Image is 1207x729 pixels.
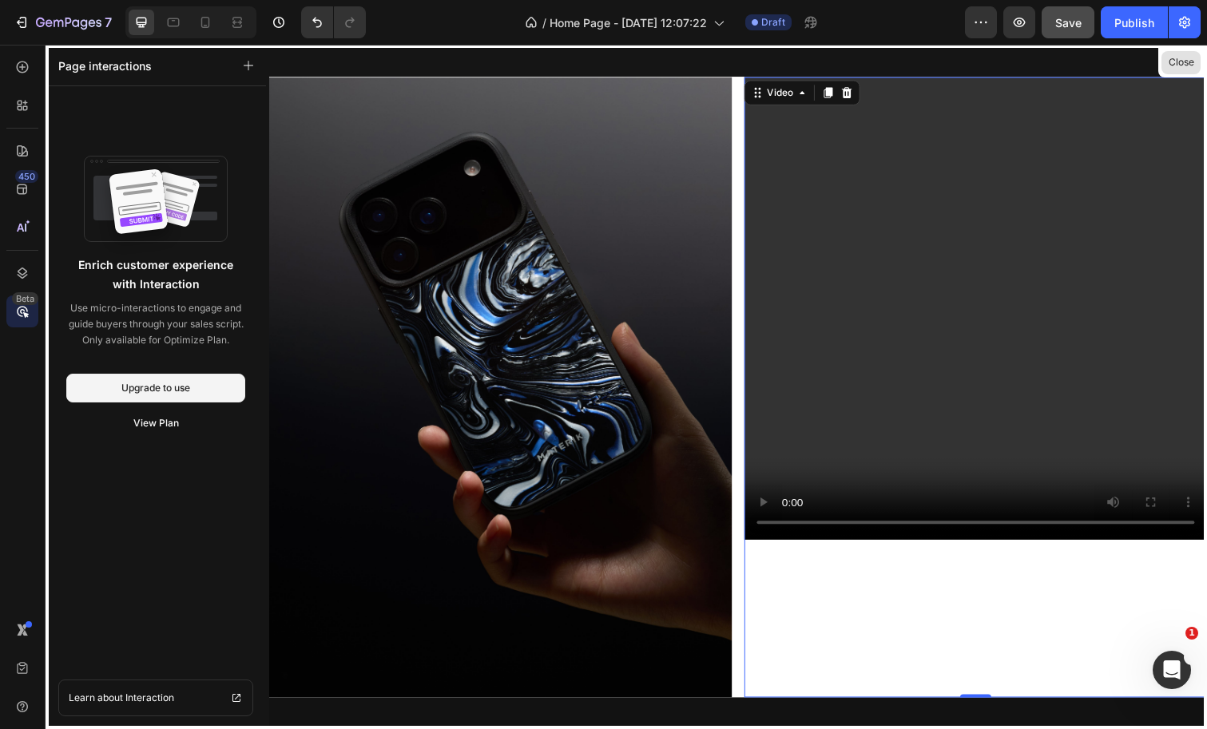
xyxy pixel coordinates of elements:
[12,292,38,305] div: Beta
[66,409,245,438] button: View Plan
[133,416,179,430] div: View Plan
[542,14,546,31] span: /
[66,300,245,332] p: Use micro-interactions to engage and guide buyers through your sales script.
[1101,6,1168,38] button: Publish
[1055,16,1082,30] span: Save
[1185,627,1198,640] span: 1
[58,679,253,716] a: Learn about Interaction
[550,14,707,31] span: Home Page - [DATE] 12:07:22
[58,57,152,74] p: Page interactions
[269,45,1207,729] iframe: Design area
[1114,14,1154,31] div: Publish
[66,332,245,348] p: Only available for Optimize Plan.
[1042,6,1094,38] button: Save
[1153,651,1191,689] iframe: Intercom live chat
[69,256,242,294] p: Enrich customer experience with Interaction
[66,374,245,402] button: Upgrade to use
[1161,51,1201,74] button: Close
[301,6,366,38] div: Undo/Redo
[15,170,38,183] div: 450
[105,13,112,32] p: 7
[761,15,785,30] span: Draft
[121,381,190,395] div: Upgrade to use
[6,6,119,38] button: 7
[69,690,174,706] span: Learn about Interaction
